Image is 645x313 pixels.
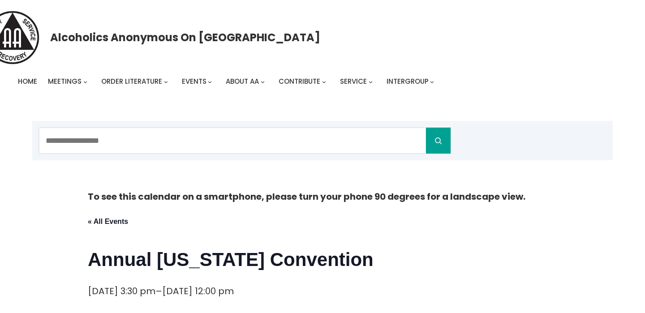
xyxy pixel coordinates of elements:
a: Meetings [48,75,82,88]
div: – [88,283,234,299]
span: Meetings [48,77,82,86]
span: Order Literature [101,77,162,86]
a: Intergroup [387,75,429,88]
span: [DATE] 12:00 pm [162,285,234,297]
h1: Annual [US_STATE] Convention [88,247,557,273]
a: Alcoholics Anonymous on [GEOGRAPHIC_DATA] [50,28,320,47]
span: Intergroup [387,77,429,86]
span: Home [18,77,37,86]
button: Events submenu [208,80,212,84]
button: Service submenu [369,80,373,84]
button: Cart [596,102,613,119]
button: Contribute submenu [322,80,326,84]
span: About AA [226,77,259,86]
span: Service [340,77,367,86]
a: Events [182,75,206,88]
span: Contribute [279,77,320,86]
span: Events [182,77,206,86]
a: Contribute [279,75,320,88]
button: Meetings submenu [83,80,87,84]
a: « All Events [88,218,128,225]
a: Home [18,75,37,88]
a: About AA [226,75,259,88]
button: Search [426,128,451,154]
button: Order Literature submenu [164,80,168,84]
button: Intergroup submenu [430,80,434,84]
button: About AA submenu [261,80,265,84]
a: Service [340,75,367,88]
span: [DATE] 3:30 pm [88,285,155,297]
nav: Intergroup [18,75,437,88]
a: Login [563,99,585,121]
strong: To see this calendar on a smartphone, please turn your phone 90 degrees for a landscape view. [88,190,525,203]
